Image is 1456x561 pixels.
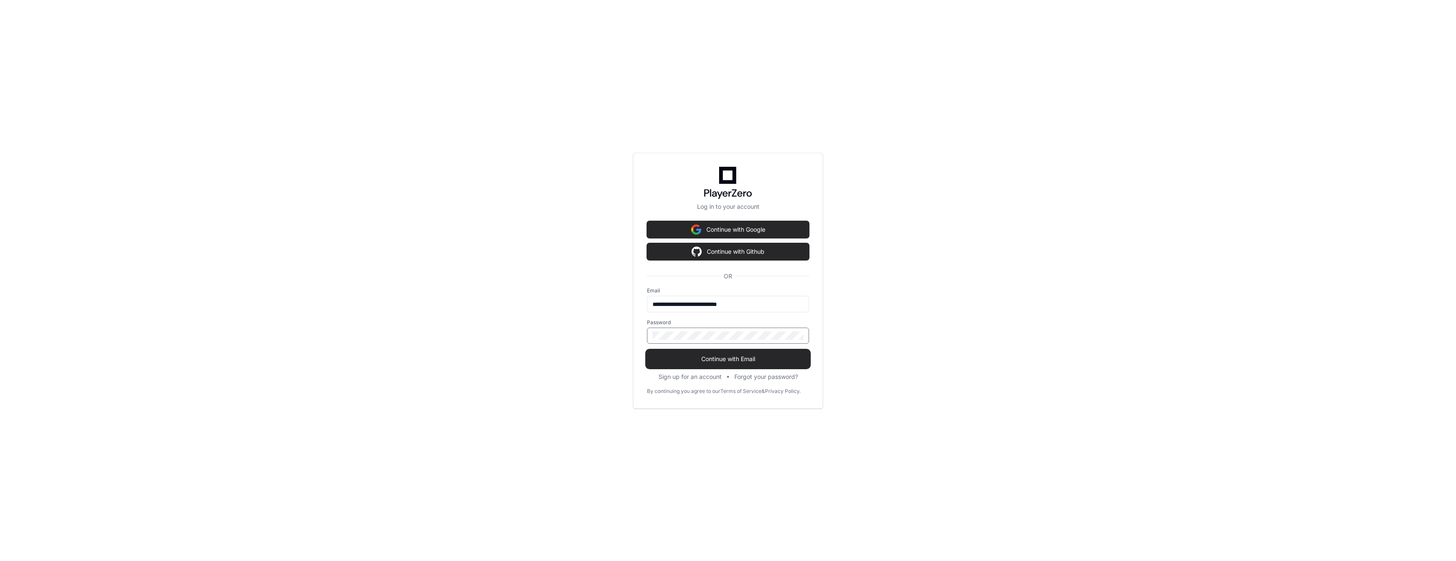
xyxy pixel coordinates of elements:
span: Continue with Email [647,355,809,363]
button: Continue with Github [647,243,809,260]
button: Forgot your password? [734,373,798,381]
a: Privacy Policy. [765,388,801,395]
span: OR [720,272,736,280]
div: By continuing you agree to our [647,388,720,395]
label: Email [647,287,809,294]
label: Password [647,319,809,326]
button: Continue with Google [647,221,809,238]
img: Sign in with google [692,243,702,260]
button: Sign up for an account [658,373,722,381]
a: Terms of Service [720,388,762,395]
img: Sign in with google [691,221,701,238]
div: & [762,388,765,395]
button: Continue with Email [647,351,809,367]
p: Log in to your account [647,202,809,211]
